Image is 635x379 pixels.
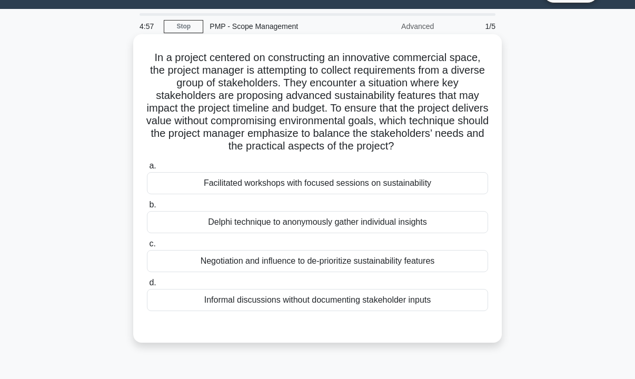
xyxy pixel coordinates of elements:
[147,211,488,233] div: Delphi technique to anonymously gather individual insights
[203,16,348,37] div: PMP - Scope Management
[149,200,156,209] span: b.
[147,172,488,194] div: Facilitated workshops with focused sessions on sustainability
[440,16,502,37] div: 1/5
[348,16,440,37] div: Advanced
[149,239,155,248] span: c.
[164,20,203,33] a: Stop
[133,16,164,37] div: 4:57
[147,250,488,272] div: Negotiation and influence to de-prioritize sustainability features
[146,51,489,153] h5: In a project centered on constructing an innovative commercial space, the project manager is atte...
[149,278,156,287] span: d.
[149,161,156,170] span: a.
[147,289,488,311] div: Informal discussions without documenting stakeholder inputs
